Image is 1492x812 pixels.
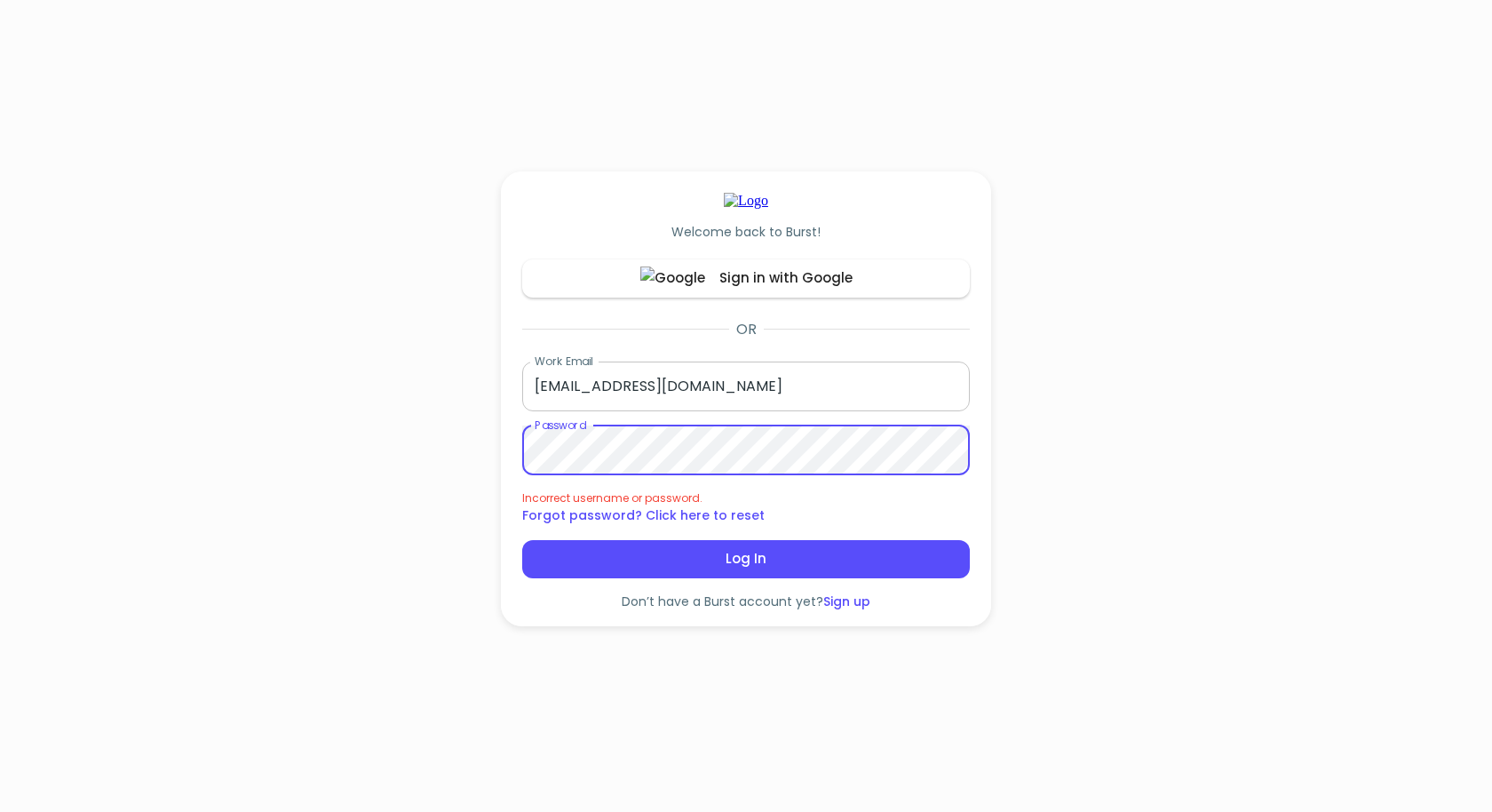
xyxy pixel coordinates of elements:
[542,267,950,290] span: Sign in with Google
[671,223,821,241] p: Welcome back to Burst!
[736,319,757,340] p: OR
[640,267,705,290] img: Google
[823,593,870,610] a: Sign up
[724,193,768,209] img: Logo
[522,490,970,507] p: Incorrect username or password.
[622,593,870,612] p: Don’t have a Burst account yet?
[522,540,970,577] button: Log In
[522,259,970,297] button: GoogleSign in with Google
[542,547,950,570] span: Log In
[522,506,765,524] a: Forgot password? Click here to reset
